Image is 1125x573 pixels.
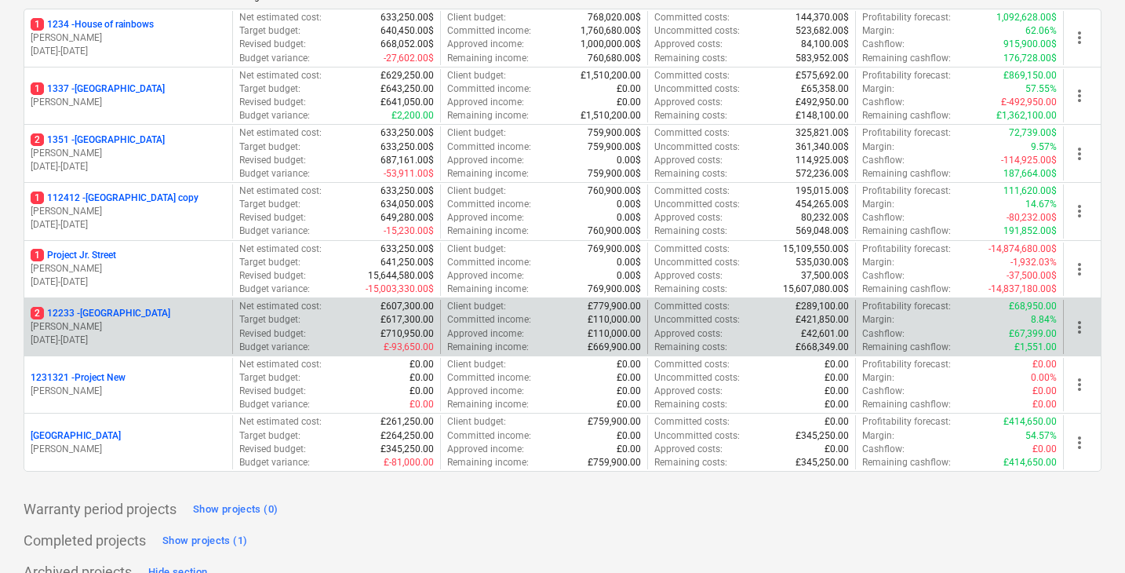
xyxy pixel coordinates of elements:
[239,371,300,385] p: Target budget :
[31,18,44,31] span: 1
[447,96,524,109] p: Approved income :
[862,283,951,296] p: Remaining cashflow :
[1025,429,1057,443] p: 54.57%
[380,415,434,429] p: £261,250.00
[239,109,310,122] p: Budget variance :
[617,198,641,211] p: 0.00$
[862,154,905,167] p: Cashflow :
[862,52,951,65] p: Remaining cashflow :
[796,11,849,24] p: 144,370.00$
[654,184,730,198] p: Committed costs :
[31,371,126,385] p: 1231321 - Project New
[796,313,849,327] p: £421,850.00
[447,327,524,341] p: Approved income :
[380,141,434,154] p: 633,250.00$
[588,313,641,327] p: £110,000.00
[654,224,727,238] p: Remaining costs :
[1070,260,1089,279] span: more_vert
[588,52,641,65] p: 760,680.00$
[862,429,894,443] p: Margin :
[239,243,322,256] p: Net estimated cost :
[654,415,730,429] p: Committed costs :
[380,211,434,224] p: 649,280.00$
[31,307,44,319] span: 2
[796,109,849,122] p: £148,100.00
[31,160,226,173] p: [DATE] - [DATE]
[654,11,730,24] p: Committed costs :
[239,429,300,443] p: Target budget :
[447,358,506,371] p: Client budget :
[31,133,44,146] span: 2
[862,415,951,429] p: Profitability forecast :
[380,443,434,456] p: £345,250.00
[654,327,723,341] p: Approved costs :
[796,341,849,354] p: £668,349.00
[158,528,251,553] button: Show projects (1)
[1032,358,1057,371] p: £0.00
[239,24,300,38] p: Target budget :
[447,109,529,122] p: Remaining income :
[31,429,121,443] p: [GEOGRAPHIC_DATA]
[996,11,1057,24] p: 1,092,628.00$
[31,45,226,58] p: [DATE] - [DATE]
[1070,433,1089,452] span: more_vert
[1003,38,1057,51] p: 915,900.00$
[654,341,727,354] p: Remaining costs :
[447,24,531,38] p: Committed income :
[380,154,434,167] p: 687,161.00$
[239,443,306,456] p: Revised budget :
[796,52,849,65] p: 583,952.00$
[796,154,849,167] p: 114,925.00$
[239,313,300,327] p: Target budget :
[862,96,905,109] p: Cashflow :
[239,141,300,154] p: Target budget :
[447,126,506,140] p: Client budget :
[801,269,849,283] p: 37,500.00$
[380,126,434,140] p: 633,250.00$
[617,154,641,167] p: 0.00$
[1003,224,1057,238] p: 191,852.00$
[796,300,849,313] p: £289,100.00
[825,398,849,411] p: £0.00
[588,341,641,354] p: £669,900.00
[31,192,44,204] span: 1
[588,224,641,238] p: 760,900.00$
[31,249,116,262] p: Project Jr. Street
[410,398,434,411] p: £0.00
[239,198,300,211] p: Target budget :
[1032,398,1057,411] p: £0.00
[1031,313,1057,327] p: 8.84%
[31,133,226,173] div: 21351 -[GEOGRAPHIC_DATA][PERSON_NAME][DATE]-[DATE]
[796,198,849,211] p: 454,265.00$
[239,82,300,96] p: Target budget :
[31,443,226,456] p: [PERSON_NAME]
[239,167,310,181] p: Budget variance :
[654,69,730,82] p: Committed costs :
[796,69,849,82] p: £575,692.00
[654,126,730,140] p: Committed costs :
[796,96,849,109] p: £492,950.00
[447,198,531,211] p: Committed income :
[588,300,641,313] p: £779,900.00
[239,256,300,269] p: Target budget :
[239,69,322,82] p: Net estimated cost :
[588,283,641,296] p: 769,900.00$
[1070,375,1089,394] span: more_vert
[617,371,641,385] p: £0.00
[31,82,165,96] p: 1337 - [GEOGRAPHIC_DATA]
[189,497,282,522] button: Show projects (0)
[862,327,905,341] p: Cashflow :
[825,443,849,456] p: £0.00
[862,300,951,313] p: Profitability forecast :
[447,167,529,181] p: Remaining income :
[617,211,641,224] p: 0.00$
[654,300,730,313] p: Committed costs :
[654,358,730,371] p: Committed costs :
[654,82,740,96] p: Uncommitted costs :
[239,38,306,51] p: Revised budget :
[783,283,849,296] p: 15,607,080.00$
[239,456,310,469] p: Budget variance :
[384,456,434,469] p: £-81,000.00
[825,415,849,429] p: £0.00
[447,256,531,269] p: Committed income :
